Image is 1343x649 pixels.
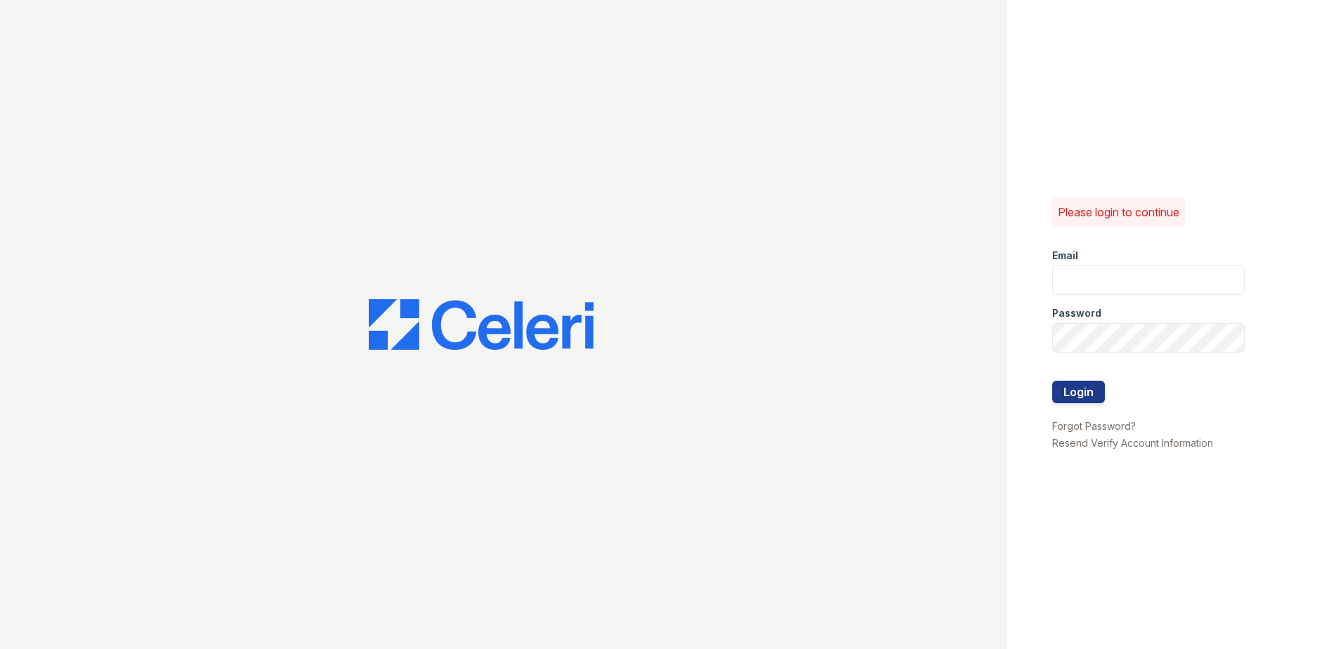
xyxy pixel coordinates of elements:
a: Forgot Password? [1052,420,1136,432]
label: Password [1052,306,1101,320]
label: Email [1052,249,1078,263]
button: Login [1052,381,1105,403]
img: CE_Logo_Blue-a8612792a0a2168367f1c8372b55b34899dd931a85d93a1a3d3e32e68fde9ad4.png [369,299,594,350]
p: Please login to continue [1058,204,1179,221]
a: Resend Verify Account Information [1052,437,1213,449]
